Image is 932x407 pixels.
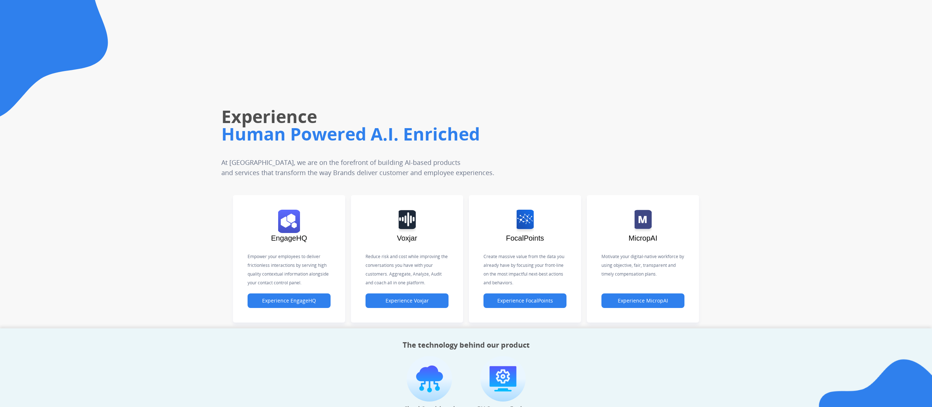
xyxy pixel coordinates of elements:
img: logo [635,210,652,233]
button: Experience EngageHQ [248,293,331,308]
a: Experience FocalPoints [483,298,566,304]
h1: Experience [221,105,648,128]
span: Voxjar [397,234,417,242]
img: imagen [407,356,452,402]
span: FocalPoints [506,234,544,242]
a: Experience EngageHQ [248,298,331,304]
h1: Human Powered A.I. Enriched [221,122,648,146]
span: MicropAI [629,234,657,242]
img: logo [399,210,416,233]
p: Motivate your digital-native workforce by using objective, fair, transparent and timely compensat... [601,252,684,278]
img: logo [517,210,534,233]
a: Experience Voxjar [366,298,449,304]
button: Experience MicropAI [601,293,684,308]
p: At [GEOGRAPHIC_DATA], we are on the forefront of building AI-based products and services that tra... [221,157,602,178]
button: Experience FocalPoints [483,293,566,308]
span: EngageHQ [271,234,307,242]
img: imagen [480,356,526,402]
p: Create massive value from the data you already have by focusing your front-line on the most impac... [483,252,566,287]
h2: The technology behind our product [403,340,530,350]
p: Empower your employees to deliver frictionless interactions by serving high quality contextual in... [248,252,331,287]
a: Experience MicropAI [601,298,684,304]
img: logo [278,210,300,233]
p: Reduce risk and cost while improving the conversations you have with your customers. Aggregate, A... [366,252,449,287]
button: Experience Voxjar [366,293,449,308]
